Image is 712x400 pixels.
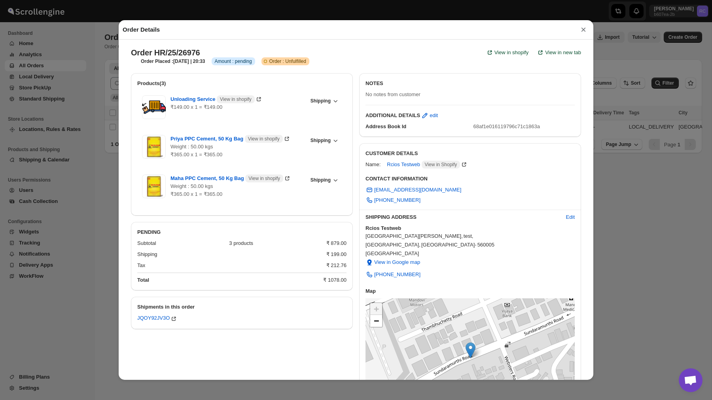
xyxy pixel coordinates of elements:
[311,137,331,144] span: Shipping
[365,213,560,221] h3: SHIPPING ADDRESS
[170,135,283,143] span: Priya PPC Cement, 50 Kg Bag
[306,174,342,186] button: Shipping
[170,144,213,150] span: Weight : 50.00 kgs
[141,58,205,64] h3: Order Placed :
[326,239,347,247] div: ₹ 879.00
[361,268,425,281] a: [PHONE_NUMBER]
[137,303,347,311] h2: Shipments in this order
[323,276,347,284] div: ₹ 1078.00
[229,239,320,247] div: 3 products
[311,98,331,104] span: Shipping
[477,241,494,249] span: 560005
[170,95,255,103] span: Unloading Service
[387,161,468,167] a: Rcios Testweb View in Shopify
[326,262,347,269] div: ₹ 212.76
[365,123,406,129] span: Address Book Id
[170,183,213,189] span: Weight : 50.00 kgs
[137,239,223,247] div: Subtotal
[137,80,347,87] h2: Products(3)
[326,250,347,258] div: ₹ 199.00
[306,95,342,106] button: Shipping
[123,26,160,34] h2: Order Details
[566,213,575,221] span: Edit
[137,315,178,323] button: JQOY92JV3O
[365,287,575,295] h3: Map
[365,175,575,183] h3: CONTACT INFORMATION
[374,186,461,194] span: [EMAIL_ADDRESS][DOMAIN_NAME]
[170,104,222,110] span: ₹149.00 x 1 = ₹149.00
[361,256,425,269] button: View in Google map
[466,342,475,358] img: Marker
[137,262,320,269] div: Tax
[170,175,291,181] a: Maha PPC Cement, 50 Kg Bag View in shopify
[481,46,533,59] a: View in shopify
[170,152,222,157] span: ₹365.00 x 1 = ₹365.00
[248,175,280,182] span: View in shopify
[142,95,166,119] img: Item
[416,109,443,122] button: edit
[361,184,466,196] a: [EMAIL_ADDRESS][DOMAIN_NAME]
[365,150,575,157] h3: CUSTOMER DETAILS
[137,228,347,236] h2: PENDING
[421,241,477,249] span: [GEOGRAPHIC_DATA] -
[473,123,540,129] span: 68af1e016119796c71c1863a
[269,58,306,64] span: Order : Unfulfilled
[365,80,383,86] b: NOTES
[374,196,420,204] span: [PHONE_NUMBER]
[365,250,575,258] span: [GEOGRAPHIC_DATA]
[170,174,283,182] span: Maha PPC Cement, 50 Kg Bag
[131,48,200,57] h2: Order HR/25/26976
[365,161,381,169] div: Name:
[532,46,586,59] button: View in new tab
[679,368,703,392] a: Open chat
[494,49,528,57] span: View in shopify
[370,315,382,327] a: Zoom out
[561,211,579,224] button: Edit
[170,96,263,102] a: Unloading Service View in shopify
[387,161,460,169] span: Rcios Testweb
[137,250,320,258] div: Shipping
[578,24,589,35] button: ×
[430,112,438,119] span: edit
[365,91,420,97] span: No notes from customer
[248,136,280,142] span: View in shopify
[374,316,379,326] span: −
[306,135,342,146] button: Shipping
[215,58,252,64] span: Amount : pending
[173,59,205,64] b: [DATE] | 20:33
[545,49,581,57] span: View in new tab
[365,232,463,240] span: [GEOGRAPHIC_DATA][PERSON_NAME] ,
[365,112,420,119] b: ADDITIONAL DETAILS
[137,277,149,283] b: Total
[464,232,473,240] span: test ,
[425,161,457,168] span: View in Shopify
[365,225,401,231] b: Rcios Testweb
[365,241,420,249] span: [GEOGRAPHIC_DATA] ,
[220,96,252,102] span: View in shopify
[311,177,331,183] span: Shipping
[170,191,222,197] span: ₹365.00 x 1 = ₹365.00
[370,303,382,315] a: Zoom in
[361,194,425,207] a: [PHONE_NUMBER]
[170,136,291,142] a: Priya PPC Cement, 50 Kg Bag View in shopify
[374,271,420,279] span: [PHONE_NUMBER]
[374,258,420,266] span: View in Google map
[374,304,379,314] span: +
